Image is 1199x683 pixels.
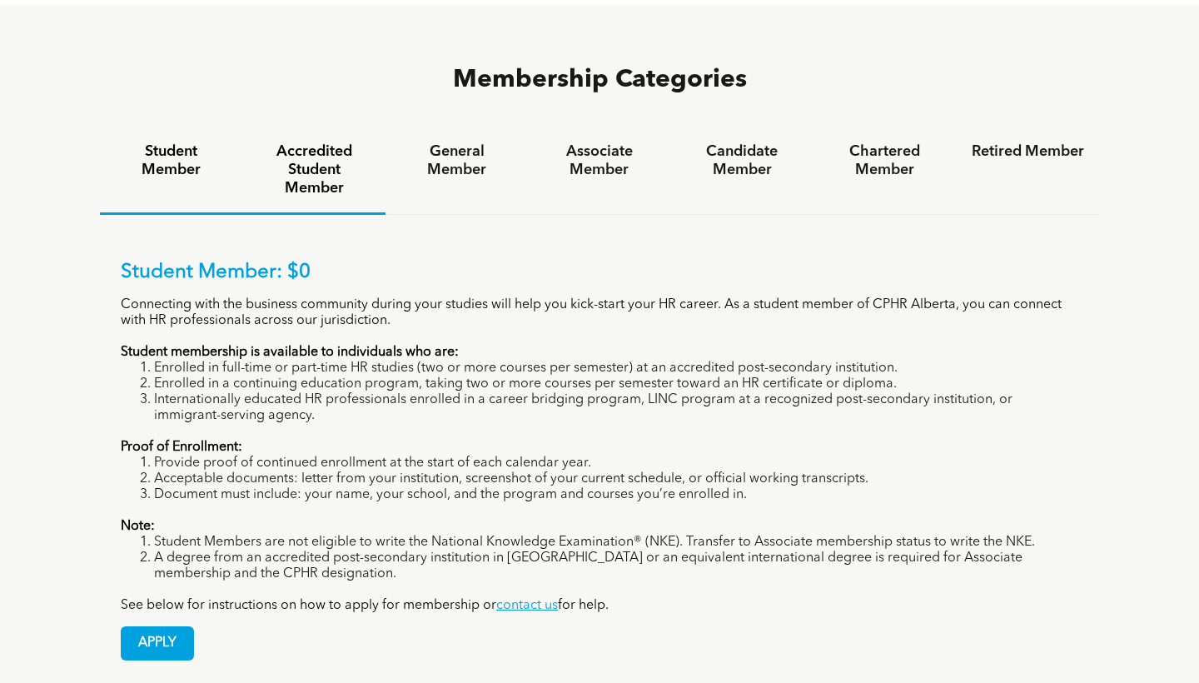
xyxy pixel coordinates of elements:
[154,471,1078,487] li: Acceptable documents: letter from your institution, screenshot of your current schedule, or offic...
[122,627,193,660] span: APPLY
[115,142,227,179] h4: Student Member
[121,441,242,454] strong: Proof of Enrollment:
[972,142,1084,161] h4: Retired Member
[400,142,513,179] h4: General Member
[121,346,459,359] strong: Student membership is available to individuals who are:
[686,142,799,179] h4: Candidate Member
[154,487,1078,503] li: Document must include: your name, your school, and the program and courses you’re enrolled in.
[121,598,1078,614] p: See below for instructions on how to apply for membership or for help.
[121,297,1078,329] p: Connecting with the business community during your studies will help you kick-start your HR caree...
[154,376,1078,392] li: Enrolled in a continuing education program, taking two or more courses per semester toward an HR ...
[154,535,1078,551] li: Student Members are not eligible to write the National Knowledge Examination® (NKE). Transfer to ...
[154,551,1078,582] li: A degree from an accredited post-secondary institution in [GEOGRAPHIC_DATA] or an equivalent inte...
[257,142,370,197] h4: Accredited Student Member
[154,392,1078,424] li: Internationally educated HR professionals enrolled in a career bridging program, LINC program at ...
[121,626,194,661] a: APPLY
[154,456,1078,471] li: Provide proof of continued enrollment at the start of each calendar year.
[121,520,155,533] strong: Note:
[828,142,941,179] h4: Chartered Member
[121,261,1078,285] p: Student Member: $0
[496,599,558,612] a: contact us
[453,67,747,92] span: Membership Categories
[154,361,1078,376] li: Enrolled in full-time or part-time HR studies (two or more courses per semester) at an accredited...
[543,142,655,179] h4: Associate Member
